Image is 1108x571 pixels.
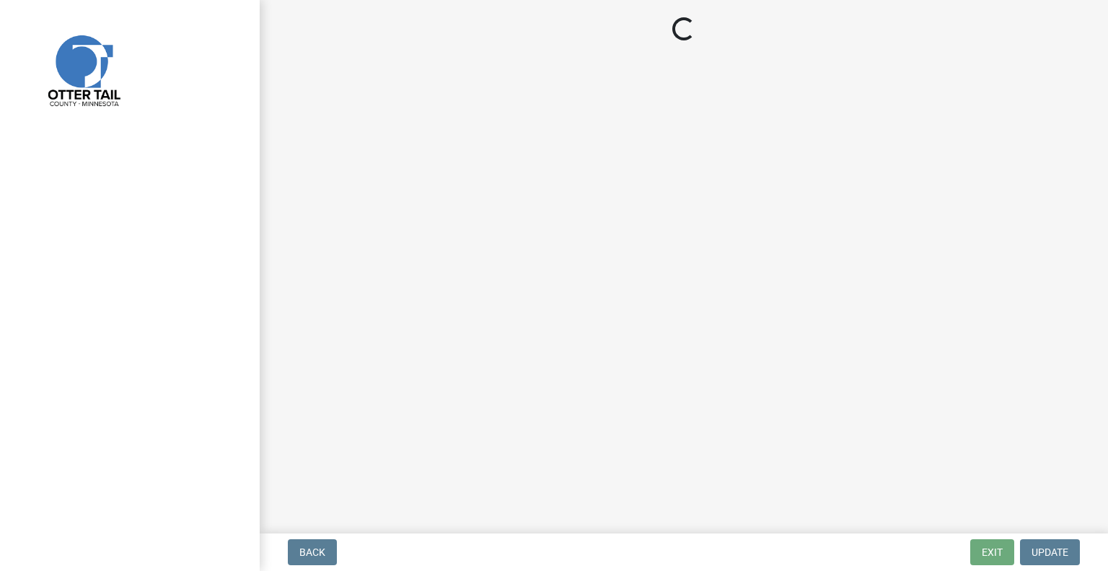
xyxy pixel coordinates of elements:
[970,539,1014,565] button: Exit
[1032,546,1068,558] span: Update
[288,539,337,565] button: Back
[299,546,325,558] span: Back
[1020,539,1080,565] button: Update
[29,15,137,123] img: Otter Tail County, Minnesota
